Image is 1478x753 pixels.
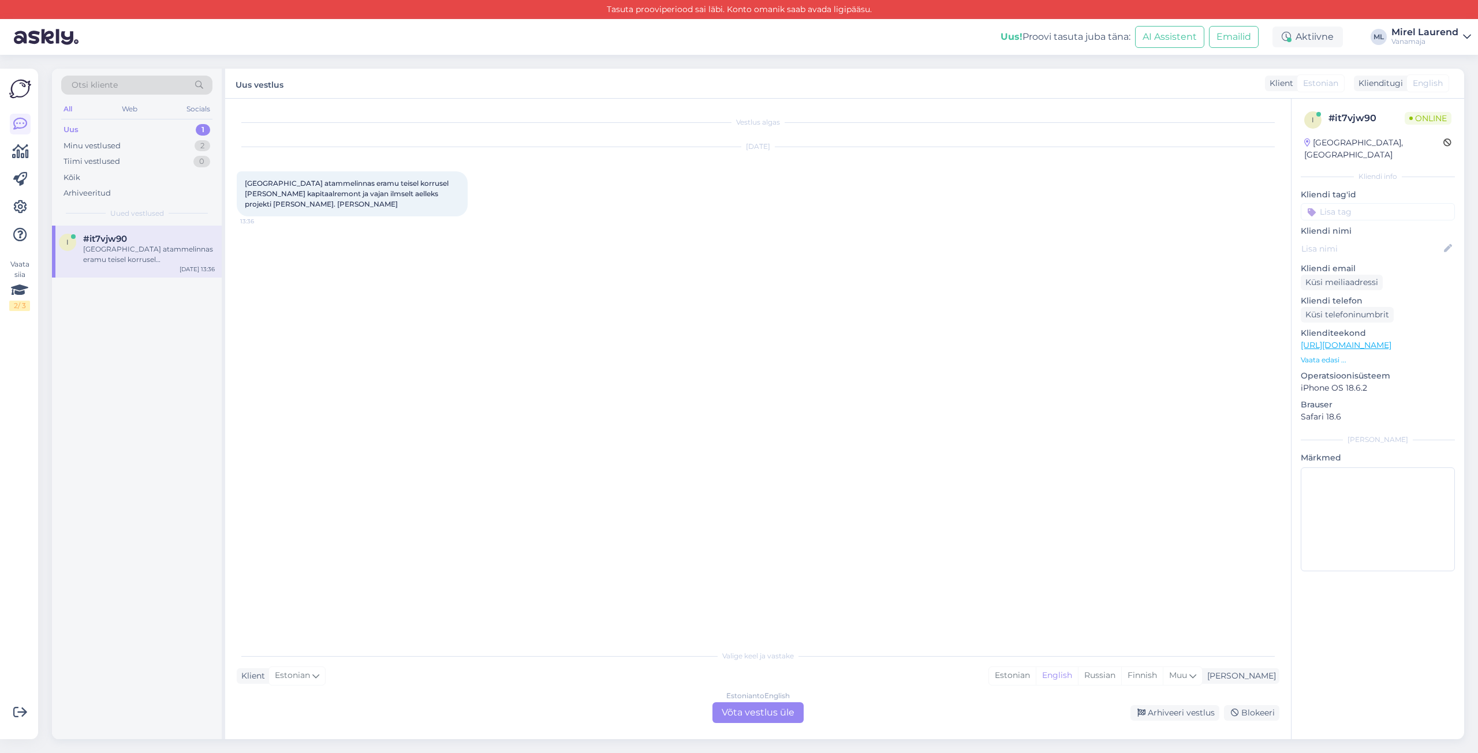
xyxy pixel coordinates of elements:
p: Märkmed [1301,452,1455,464]
label: Uus vestlus [236,76,283,91]
span: i [1312,115,1314,124]
div: ML [1371,29,1387,45]
div: Vestlus algas [237,117,1279,128]
button: Emailid [1209,26,1259,48]
button: AI Assistent [1135,26,1204,48]
div: Kõik [64,172,80,183]
span: i [66,238,69,246]
p: Kliendi email [1301,263,1455,275]
b: Uus! [1001,31,1022,42]
span: 13:36 [240,217,283,226]
div: [PERSON_NAME] [1301,434,1455,445]
div: Proovi tasuta juba täna: [1001,30,1130,44]
input: Lisa tag [1301,203,1455,220]
span: #it7vjw90 [83,234,127,244]
p: Kliendi telefon [1301,295,1455,307]
div: 2 / 3 [9,301,30,311]
span: Uued vestlused [110,208,164,219]
p: Kliendi tag'id [1301,189,1455,201]
span: Estonian [1303,77,1338,89]
span: Estonian [275,669,310,682]
div: English [1036,667,1078,684]
div: 1 [196,124,210,136]
div: Uus [64,124,79,136]
div: Küsi meiliaadressi [1301,275,1383,290]
div: [DATE] 13:36 [180,265,215,274]
div: Kliendi info [1301,171,1455,182]
input: Lisa nimi [1301,242,1442,255]
div: [DATE] [237,141,1279,152]
a: [URL][DOMAIN_NAME] [1301,340,1391,350]
p: Brauser [1301,399,1455,411]
div: Arhiveeri vestlus [1130,705,1219,721]
div: Klient [1265,77,1293,89]
p: Kliendi nimi [1301,225,1455,237]
p: Safari 18.6 [1301,411,1455,423]
span: [GEOGRAPHIC_DATA] atammelinnas eramu teisel korrusel [PERSON_NAME] kapitaalremont ja vajan ilmsel... [245,179,450,208]
div: All [61,102,74,117]
div: Russian [1078,667,1121,684]
div: Valige keel ja vastake [237,651,1279,661]
div: Arhiveeritud [64,188,111,199]
p: Vaata edasi ... [1301,355,1455,365]
a: Mirel LaurendVanamaja [1391,28,1471,46]
div: Võta vestlus üle [712,702,804,723]
div: Minu vestlused [64,140,121,152]
div: 0 [193,156,210,167]
div: # it7vjw90 [1328,111,1405,125]
div: Estonian [989,667,1036,684]
span: Otsi kliente [72,79,118,91]
div: Klient [237,670,265,682]
img: Askly Logo [9,78,31,100]
p: Operatsioonisüsteem [1301,370,1455,382]
div: Estonian to English [726,691,790,701]
div: Web [120,102,140,117]
span: English [1413,77,1443,89]
div: Küsi telefoninumbrit [1301,307,1394,323]
span: Online [1405,112,1451,125]
div: [GEOGRAPHIC_DATA] atammelinnas eramu teisel korrusel [PERSON_NAME] kapitaalremont ja vajan ilmsel... [83,244,215,265]
div: [PERSON_NAME] [1203,670,1276,682]
div: Vaata siia [9,259,30,311]
div: Tiimi vestlused [64,156,120,167]
div: [GEOGRAPHIC_DATA], [GEOGRAPHIC_DATA] [1304,137,1443,161]
div: Klienditugi [1354,77,1403,89]
p: iPhone OS 18.6.2 [1301,382,1455,394]
p: Klienditeekond [1301,327,1455,339]
span: Muu [1169,670,1187,680]
div: Blokeeri [1224,705,1279,721]
div: 2 [195,140,210,152]
div: Finnish [1121,667,1163,684]
div: Vanamaja [1391,37,1458,46]
div: Mirel Laurend [1391,28,1458,37]
div: Socials [184,102,212,117]
div: Aktiivne [1272,27,1343,47]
